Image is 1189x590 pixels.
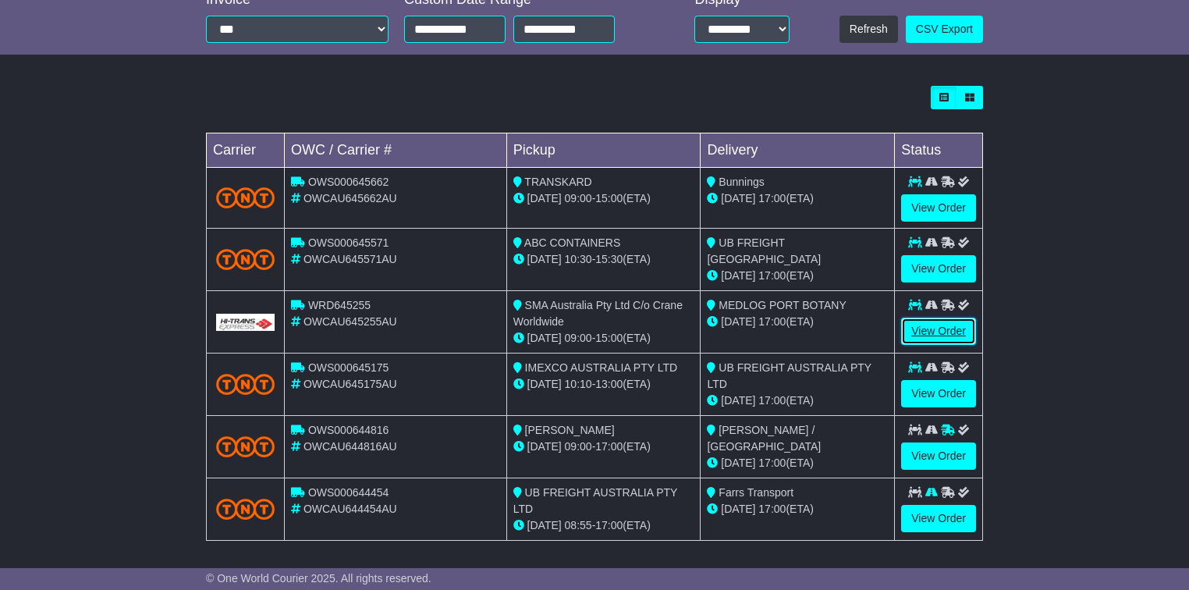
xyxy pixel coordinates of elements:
[303,440,397,453] span: OWCAU644816AU
[721,503,755,515] span: [DATE]
[565,192,592,204] span: 09:00
[565,519,592,531] span: 08:55
[308,486,389,499] span: OWS000644454
[721,315,755,328] span: [DATE]
[513,517,694,534] div: - (ETA)
[719,299,846,311] span: MEDLOG PORT BOTANY
[721,192,755,204] span: [DATE]
[207,133,285,168] td: Carrier
[701,133,895,168] td: Delivery
[707,393,888,409] div: (ETA)
[719,176,764,188] span: Bunnings
[758,192,786,204] span: 17:00
[707,501,888,517] div: (ETA)
[707,190,888,207] div: (ETA)
[308,299,371,311] span: WRD645255
[308,176,389,188] span: OWS000645662
[595,332,623,344] span: 15:00
[216,314,275,331] img: GetCarrierServiceLogo
[565,253,592,265] span: 10:30
[524,236,620,249] span: ABC CONTAINERS
[216,187,275,208] img: TNT_Domestic.png
[527,332,562,344] span: [DATE]
[308,361,389,374] span: OWS000645175
[721,269,755,282] span: [DATE]
[707,314,888,330] div: (ETA)
[707,361,871,390] span: UB FREIGHT AUSTRALIA PTY LTD
[303,378,397,390] span: OWCAU645175AU
[513,486,677,515] span: UB FREIGHT AUSTRALIA PTY LTD
[308,424,389,436] span: OWS000644816
[895,133,983,168] td: Status
[901,505,976,532] a: View Order
[308,236,389,249] span: OWS000645571
[527,519,562,531] span: [DATE]
[513,330,694,347] div: - (ETA)
[525,424,615,436] span: [PERSON_NAME]
[216,249,275,270] img: TNT_Domestic.png
[303,503,397,515] span: OWCAU644454AU
[527,253,562,265] span: [DATE]
[303,192,397,204] span: OWCAU645662AU
[595,519,623,531] span: 17:00
[513,376,694,393] div: - (ETA)
[513,299,683,328] span: SMA Australia Pty Ltd C/o Crane Worldwide
[595,378,623,390] span: 13:00
[565,332,592,344] span: 09:00
[721,457,755,469] span: [DATE]
[721,394,755,407] span: [DATE]
[758,394,786,407] span: 17:00
[216,436,275,457] img: TNT_Domestic.png
[901,380,976,407] a: View Order
[901,194,976,222] a: View Order
[513,251,694,268] div: - (ETA)
[527,440,562,453] span: [DATE]
[216,499,275,520] img: TNT_Domestic.png
[758,457,786,469] span: 17:00
[527,378,562,390] span: [DATE]
[506,133,701,168] td: Pickup
[513,439,694,455] div: - (ETA)
[565,378,592,390] span: 10:10
[303,253,397,265] span: OWCAU645571AU
[525,361,678,374] span: IMEXCO AUSTRALIA PTY LTD
[595,192,623,204] span: 15:00
[303,315,397,328] span: OWCAU645255AU
[758,269,786,282] span: 17:00
[901,255,976,283] a: View Order
[216,374,275,395] img: TNT_Domestic.png
[565,440,592,453] span: 09:00
[901,442,976,470] a: View Order
[906,16,983,43] a: CSV Export
[707,455,888,471] div: (ETA)
[595,253,623,265] span: 15:30
[758,315,786,328] span: 17:00
[595,440,623,453] span: 17:00
[707,236,821,265] span: UB FREIGHT [GEOGRAPHIC_DATA]
[527,192,562,204] span: [DATE]
[513,190,694,207] div: - (ETA)
[901,318,976,345] a: View Order
[707,424,821,453] span: [PERSON_NAME] / [GEOGRAPHIC_DATA]
[839,16,898,43] button: Refresh
[206,572,431,585] span: © One World Courier 2025. All rights reserved.
[524,176,591,188] span: TRANSKARD
[285,133,507,168] td: OWC / Carrier #
[719,486,793,499] span: Farrs Transport
[758,503,786,515] span: 17:00
[707,268,888,284] div: (ETA)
